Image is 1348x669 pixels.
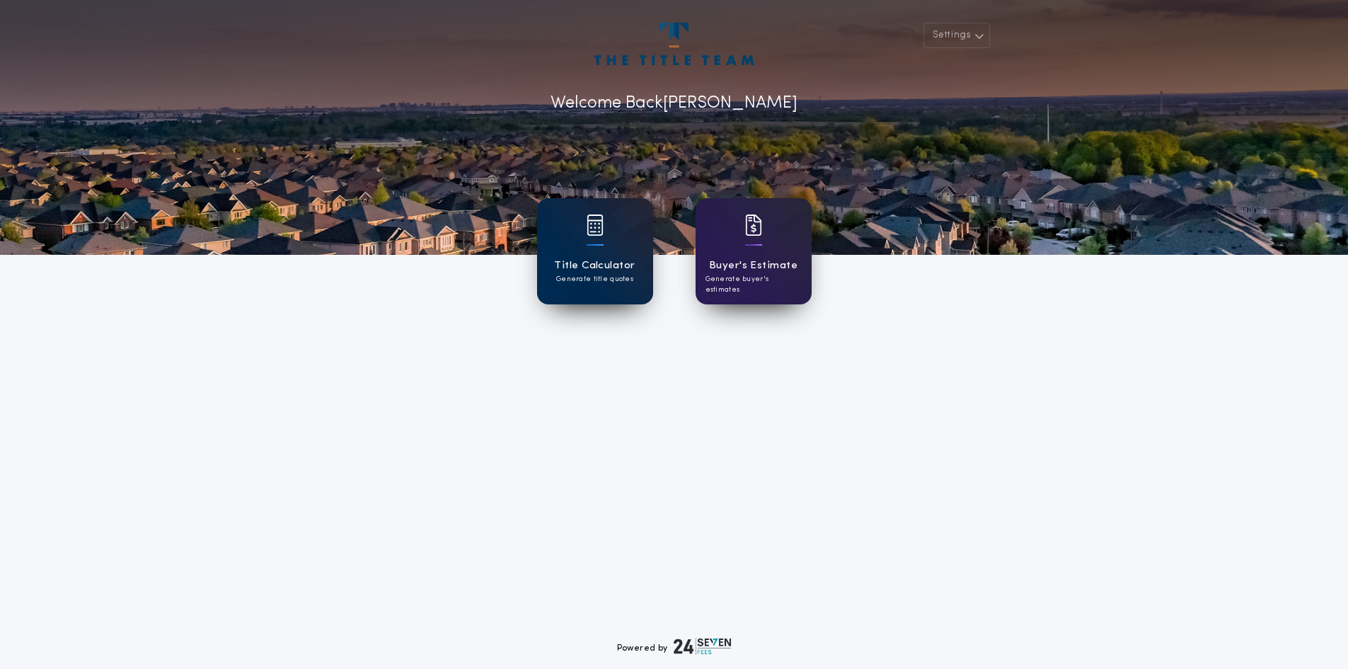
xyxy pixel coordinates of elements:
p: Welcome Back [PERSON_NAME] [551,91,797,116]
p: Generate buyer's estimates [705,274,802,295]
img: logo [674,638,732,655]
a: card iconBuyer's EstimateGenerate buyer's estimates [696,198,812,304]
a: card iconTitle CalculatorGenerate title quotes [537,198,653,304]
h1: Buyer's Estimate [709,258,797,274]
h1: Title Calculator [554,258,635,274]
p: Generate title quotes [556,274,633,285]
img: card icon [587,215,604,236]
div: Powered by [617,638,732,655]
img: card icon [745,215,762,236]
button: Settings [923,23,990,48]
img: account-logo [594,23,753,65]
